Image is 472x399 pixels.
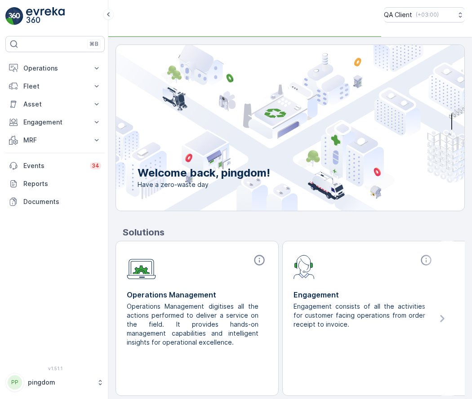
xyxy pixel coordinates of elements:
img: module-icon [294,254,315,279]
span: v 1.51.1 [5,366,105,371]
p: pingdom [28,378,92,387]
span: Have a zero-waste day [138,180,270,189]
p: Documents [23,197,101,206]
div: PP [8,375,22,390]
button: Fleet [5,77,105,95]
p: Welcome back, pingdom! [138,166,270,180]
button: PPpingdom [5,373,105,392]
button: QA Client(+03:00) [384,7,465,22]
p: ⌘B [89,40,98,48]
p: Solutions [123,226,465,239]
p: Engagement consists of all the activities for customer facing operations from order receipt to in... [294,302,427,329]
p: MRF [23,136,87,145]
p: Operations Management digitises all the actions performed to deliver a service on the field. It p... [127,302,260,347]
a: Events34 [5,157,105,175]
p: Reports [23,179,101,188]
img: logo [5,7,23,25]
p: Events [23,161,85,170]
p: Engagement [23,118,87,127]
img: logo_light-DOdMpM7g.png [26,7,65,25]
img: module-icon [127,254,156,279]
p: Asset [23,100,87,109]
a: Reports [5,175,105,193]
button: Engagement [5,113,105,131]
img: city illustration [76,45,464,211]
a: Documents [5,193,105,211]
p: Operations Management [127,289,267,300]
p: Fleet [23,82,87,91]
p: Operations [23,64,87,73]
button: Operations [5,59,105,77]
button: Asset [5,95,105,113]
p: QA Client [384,10,412,19]
button: MRF [5,131,105,149]
p: Engagement [294,289,434,300]
p: 34 [92,162,99,169]
p: ( +03:00 ) [416,11,439,18]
